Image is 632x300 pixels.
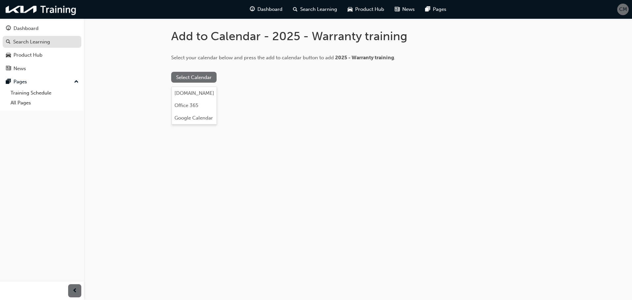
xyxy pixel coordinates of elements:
[174,90,214,97] div: [DOMAIN_NAME]
[13,25,39,32] div: Dashboard
[245,3,288,16] a: guage-iconDashboard
[3,3,79,16] img: kia-training
[3,36,81,48] a: Search Learning
[293,5,298,14] span: search-icon
[425,5,430,14] span: pages-icon
[174,102,198,109] div: Office 365
[355,6,384,13] span: Product Hub
[13,51,42,59] div: Product Hub
[13,78,27,86] div: Pages
[6,52,11,58] span: car-icon
[420,3,452,16] a: pages-iconPages
[13,38,50,46] div: Search Learning
[433,6,446,13] span: Pages
[6,26,11,32] span: guage-icon
[172,87,217,99] button: [DOMAIN_NAME]
[6,79,11,85] span: pages-icon
[395,5,400,14] span: news-icon
[172,112,217,124] button: Google Calendar
[335,55,394,61] span: 2025 - Warranty training
[3,22,81,35] a: Dashboard
[3,21,81,76] button: DashboardSearch LearningProduct HubNews
[8,88,81,98] a: Training Schedule
[3,76,81,88] button: Pages
[300,6,337,13] span: Search Learning
[72,287,77,295] span: prev-icon
[3,49,81,61] a: Product Hub
[348,5,353,14] span: car-icon
[342,3,389,16] a: car-iconProduct Hub
[6,39,11,45] span: search-icon
[13,65,26,72] div: News
[6,66,11,72] span: news-icon
[288,3,342,16] a: search-iconSearch Learning
[402,6,415,13] span: News
[171,55,395,61] span: Select your calendar below and press the add to calendar button to add .
[174,114,213,122] div: Google Calendar
[171,29,434,43] h1: Add to Calendar - 2025 - Warranty training
[617,4,629,15] button: CM
[619,6,627,13] span: CM
[257,6,282,13] span: Dashboard
[389,3,420,16] a: news-iconNews
[3,63,81,75] a: News
[172,99,217,112] button: Office 365
[74,78,79,86] span: up-icon
[8,98,81,108] a: All Pages
[250,5,255,14] span: guage-icon
[171,72,217,83] button: Select Calendar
